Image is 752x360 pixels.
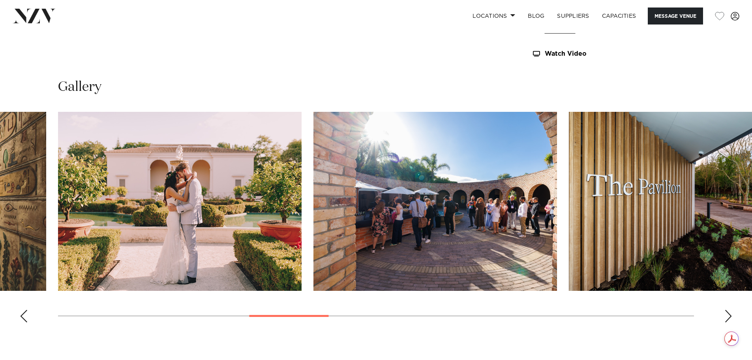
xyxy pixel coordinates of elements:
img: nzv-logo.png [13,9,56,23]
h2: Gallery [58,78,101,96]
swiper-slide: 8 / 20 [313,112,557,291]
a: Capacities [596,8,643,25]
a: Watch Video [532,51,660,57]
a: SUPPLIERS [551,8,595,25]
a: BLOG [521,8,551,25]
button: Message Venue [648,8,703,25]
a: Locations [466,8,521,25]
swiper-slide: 7 / 20 [58,112,302,291]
